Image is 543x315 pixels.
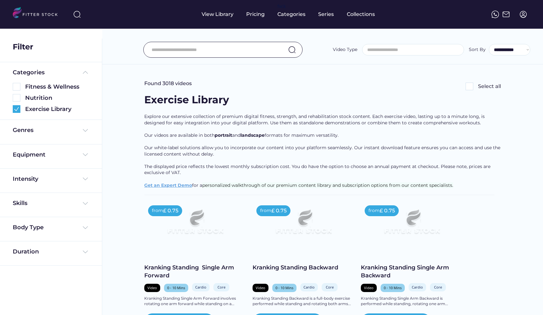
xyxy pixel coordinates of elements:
div: Kranking Standing Single Arm Forward [144,264,246,280]
div: Video [147,285,157,290]
img: Frame%2079%20%281%29.svg [371,201,453,247]
img: search-normal%203.svg [73,11,81,18]
img: Rectangle%205126.svg [466,83,473,90]
img: Frame%20%284%29.svg [82,151,89,158]
div: Skills [13,199,29,207]
div: Kranking Standing Single Arm Forward involves rotating one arm forward while standing on a... [144,296,246,307]
img: Frame%20%284%29.svg [82,200,89,207]
div: Pricing [246,11,265,18]
span: formats for maximum versatility. [265,132,339,138]
img: Frame%2051.svg [502,11,510,18]
div: Kranking Standing Single Arm Backward [361,264,463,280]
span: Explore our extensive collection of premium digital fitness, strength, and rehabilitation stock c... [144,114,486,126]
div: Cardio [304,285,315,289]
img: Frame%20%285%29.svg [82,69,89,76]
div: Genres [13,126,33,134]
div: Series [318,11,334,18]
div: Fitness & Wellness [25,83,89,91]
div: Exercise Library [25,105,89,113]
div: Kranking Standing Single Arm Backward is performed while standing, rotating one arm... [361,296,463,307]
div: Core [217,285,226,289]
div: Cardio [412,285,423,289]
div: £ 0.75 [380,207,395,214]
img: meteor-icons_whatsapp%20%281%29.svg [491,11,499,18]
div: £ 0.75 [163,207,178,214]
div: fvck [277,3,286,10]
span: Our videos are available in both [144,132,215,138]
div: Exercise Library [144,93,229,107]
div: for a [144,114,501,195]
span: portrait [215,132,232,138]
div: Categories [13,69,45,77]
img: Frame%20%284%29.svg [82,224,89,231]
img: Frame%20%284%29.svg [82,248,89,256]
div: Equipment [13,151,46,159]
img: Frame%20%284%29.svg [82,175,89,183]
div: Select all [478,83,501,90]
img: profile-circle.svg [519,11,527,18]
span: landscape [240,132,265,138]
div: Body Type [13,223,44,231]
div: Video [364,285,374,290]
img: Rectangle%205126.svg [13,83,20,91]
span: and [232,132,240,138]
div: from [260,208,271,214]
div: 0 - 10 Mins [275,285,293,290]
img: Frame%2079%20%281%29.svg [263,201,344,247]
div: Sort By [469,47,486,53]
img: Rectangle%205126.svg [13,94,20,102]
div: Cardio [195,285,206,289]
img: Group%201000002360.svg [13,105,20,113]
img: search-normal.svg [288,46,296,54]
iframe: chat widget [516,289,537,309]
div: Collections [347,11,375,18]
div: Video Type [333,47,357,53]
div: Intensity [13,175,38,183]
div: Nutrition [25,94,89,102]
div: Duration [13,248,39,256]
div: Video [256,285,265,290]
div: 0 - 10 Mins [384,285,402,290]
div: Core [325,285,334,289]
span: Our white-label solutions allow you to incorporate our content into your platform seamlessly. Our... [144,145,502,157]
div: Found 3018 videos [144,80,192,87]
img: Frame%2079%20%281%29.svg [154,201,236,247]
a: Get an Expert Demo [144,182,192,188]
span: The displayed price reflects the lowest monthly subscription cost. You do have the option to choo... [144,164,492,176]
div: 0 - 10 Mins [167,285,185,290]
div: Filter [13,41,33,52]
div: Categories [277,11,305,18]
div: Kranking Standing Backward is a full-body exercise performed while standing and rotating both arm... [253,296,354,307]
div: £ 0.75 [271,207,287,214]
div: from [152,208,163,214]
div: Kranking Standing Backward [253,264,354,272]
span: personalized walkthrough of our premium content library and subscription options from our content... [202,182,453,188]
div: from [368,208,380,214]
img: Frame%20%284%29.svg [82,127,89,134]
div: View Library [202,11,233,18]
img: LOGO.svg [13,7,63,20]
div: Core [433,285,443,289]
